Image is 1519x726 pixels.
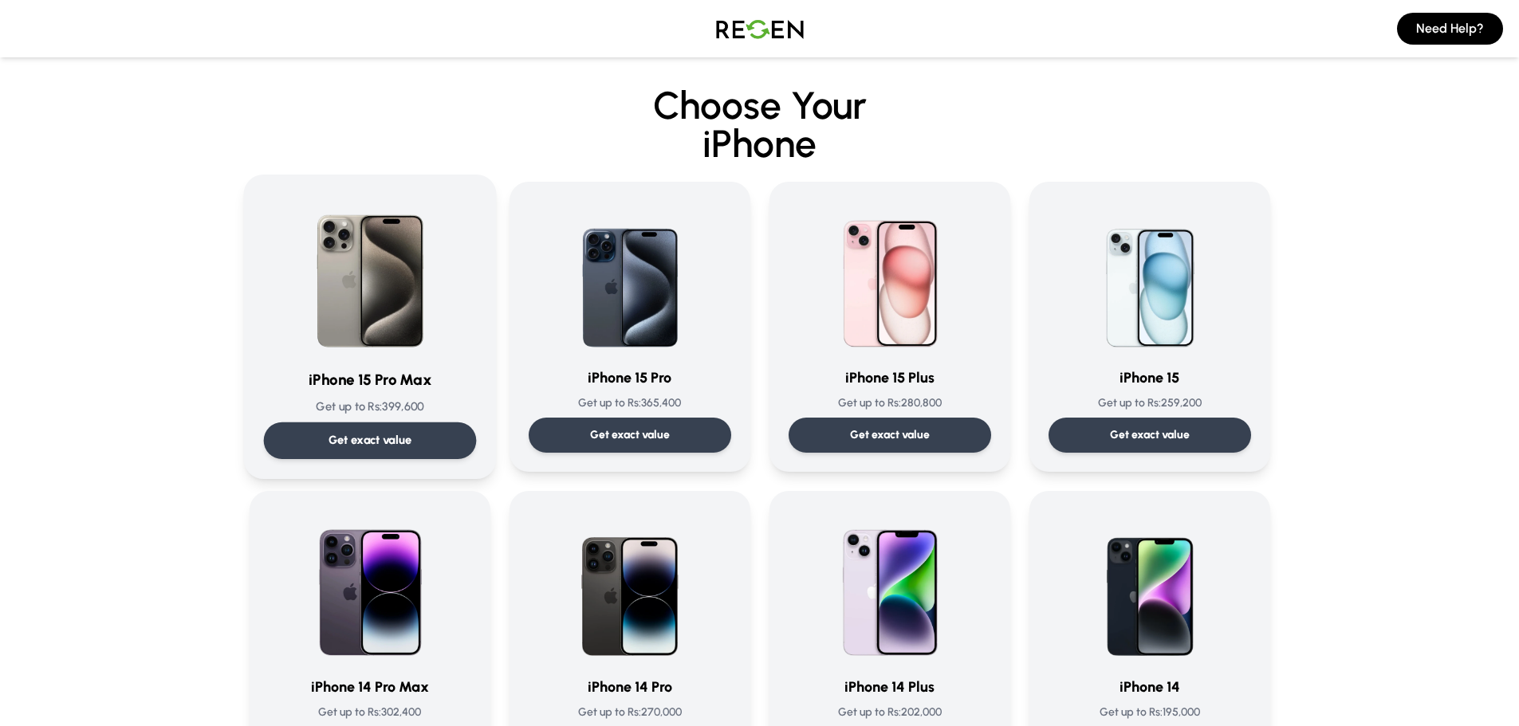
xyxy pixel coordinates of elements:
[289,194,451,355] img: iPhone 15 Pro Max
[789,367,991,389] h3: iPhone 15 Plus
[1049,704,1251,720] p: Get up to Rs: 195,000
[1397,13,1503,45] button: Need Help?
[590,427,670,443] p: Get exact value
[269,704,471,720] p: Get up to Rs: 302,400
[1073,510,1226,663] img: iPhone 14
[529,676,731,698] h3: iPhone 14 Pro
[529,704,731,720] p: Get up to Rs: 270,000
[529,367,731,389] h3: iPhone 15 Pro
[553,510,706,663] img: iPhone 14 Pro
[789,704,991,720] p: Get up to Rs: 202,000
[653,82,867,128] span: Choose Your
[789,395,991,411] p: Get up to Rs: 280,800
[529,395,731,411] p: Get up to Rs: 365,400
[1110,427,1190,443] p: Get exact value
[1049,395,1251,411] p: Get up to Rs: 259,200
[813,201,966,354] img: iPhone 15 Plus
[163,124,1356,163] span: iPhone
[328,432,411,449] p: Get exact value
[293,510,447,663] img: iPhone 14 Pro Max
[789,676,991,698] h3: iPhone 14 Plus
[1049,367,1251,389] h3: iPhone 15
[850,427,930,443] p: Get exact value
[1049,676,1251,698] h3: iPhone 14
[704,6,816,51] img: Logo
[553,201,706,354] img: iPhone 15 Pro
[1073,201,1226,354] img: iPhone 15
[813,510,966,663] img: iPhone 14 Plus
[269,676,471,698] h3: iPhone 14 Pro Max
[263,369,476,392] h3: iPhone 15 Pro Max
[263,398,476,415] p: Get up to Rs: 399,600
